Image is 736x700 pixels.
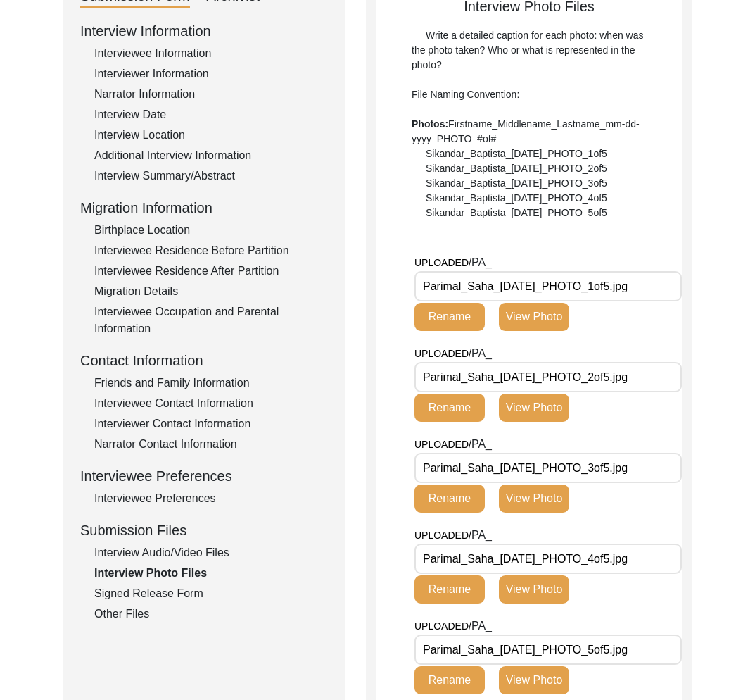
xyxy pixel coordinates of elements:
div: Interviewee Contact Information [94,395,328,412]
div: Interview Photo Files [94,565,328,582]
div: Interview Date [94,106,328,123]
button: View Photo [499,303,569,331]
div: Signed Release Form [94,585,328,602]
div: Narrator Information [94,86,328,103]
span: UPLOADED/ [414,348,471,359]
button: Rename [414,575,485,604]
div: Interviewee Preferences [94,490,328,507]
span: PA_ [471,438,492,450]
span: PA_ [471,620,492,632]
div: Other Files [94,606,328,623]
span: PA_ [471,347,492,359]
span: UPLOADED/ [414,257,471,268]
div: Narrator Contact Information [94,436,328,453]
div: Friends and Family Information [94,375,328,392]
div: Interview Audio/Video Files [94,544,328,561]
div: Birthplace Location [94,222,328,239]
div: Additional Interview Information [94,147,328,164]
button: View Photo [499,666,569,694]
div: Interviewee Residence After Partition [94,263,328,280]
div: Contact Information [80,350,328,371]
span: UPLOADED/ [414,439,471,450]
button: Rename [414,666,485,694]
div: Interview Information [80,20,328,42]
button: View Photo [499,485,569,513]
span: PA_ [471,256,492,268]
span: UPLOADED/ [414,530,471,541]
div: Interviewer Information [94,65,328,82]
button: View Photo [499,575,569,604]
button: Rename [414,303,485,331]
div: Interviewee Preferences [80,465,328,487]
span: PA_ [471,529,492,541]
div: Interviewee Information [94,45,328,62]
div: Interviewer Contact Information [94,415,328,432]
span: UPLOADED/ [414,620,471,632]
div: Migration Details [94,283,328,300]
button: Rename [414,485,485,513]
button: View Photo [499,394,569,422]
div: Write a detailed caption for each photo: when was the photo taken? Who or what is represented in ... [412,28,647,220]
div: Migration Information [80,197,328,218]
div: Submission Files [80,520,328,541]
div: Interview Location [94,127,328,144]
button: Rename [414,394,485,422]
b: Photos: [412,118,448,130]
div: Interview Summary/Abstract [94,168,328,185]
span: File Naming Convention: [412,89,519,100]
div: Interviewee Residence Before Partition [94,242,328,259]
div: Interviewee Occupation and Parental Information [94,304,328,337]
